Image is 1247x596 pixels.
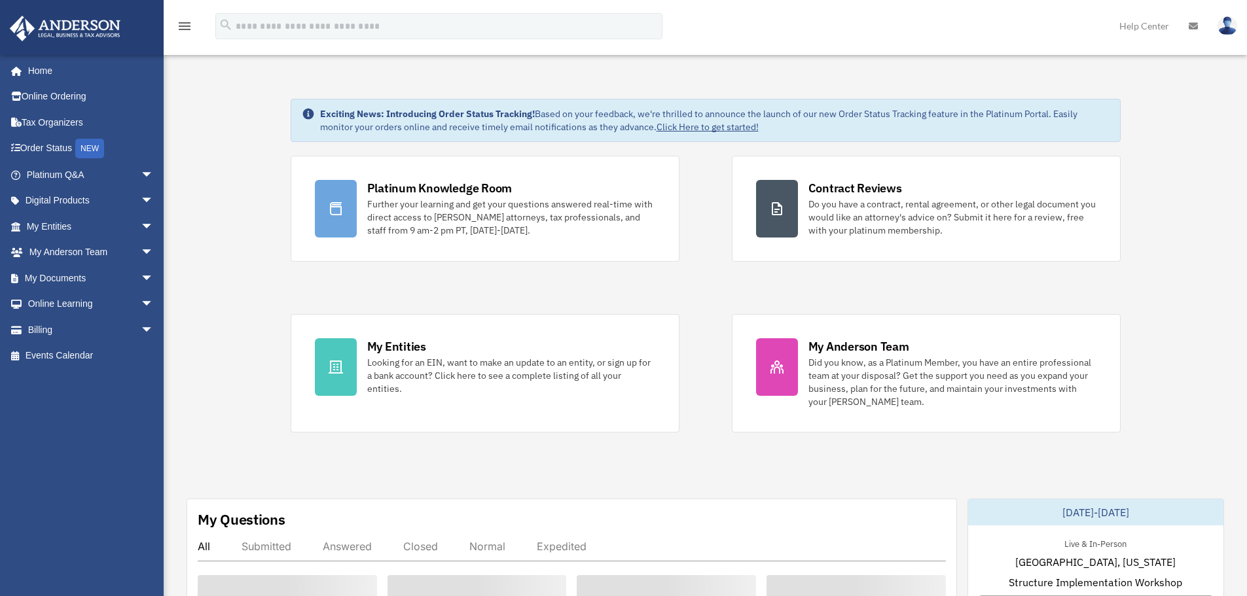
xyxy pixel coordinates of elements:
div: Looking for an EIN, want to make an update to an entity, or sign up for a bank account? Click her... [367,356,655,395]
a: Online Learningarrow_drop_down [9,291,173,317]
a: Billingarrow_drop_down [9,317,173,343]
div: Did you know, as a Platinum Member, you have an entire professional team at your disposal? Get th... [808,356,1096,408]
i: search [219,18,233,32]
div: Expedited [537,540,587,553]
a: Events Calendar [9,343,173,369]
div: Submitted [242,540,291,553]
span: arrow_drop_down [141,162,167,188]
a: My Anderson Teamarrow_drop_down [9,239,173,266]
a: My Entities Looking for an EIN, want to make an update to an entity, or sign up for a bank accoun... [291,314,679,432]
div: Based on your feedback, we're thrilled to announce the launch of our new Order Status Tracking fe... [320,107,1110,133]
span: arrow_drop_down [141,291,167,318]
span: arrow_drop_down [141,213,167,240]
i: menu [177,18,192,34]
strong: Exciting News: Introducing Order Status Tracking! [320,108,535,120]
a: My Entitiesarrow_drop_down [9,213,173,239]
a: Home [9,58,167,84]
div: [DATE]-[DATE] [968,499,1223,525]
span: arrow_drop_down [141,188,167,215]
div: My Entities [367,338,426,355]
span: arrow_drop_down [141,265,167,292]
div: My Anderson Team [808,338,909,355]
span: [GEOGRAPHIC_DATA], [US_STATE] [1015,554,1176,570]
span: arrow_drop_down [141,239,167,266]
a: My Anderson Team Did you know, as a Platinum Member, you have an entire professional team at your... [732,314,1121,432]
div: Platinum Knowledge Room [367,180,513,196]
a: menu [177,23,192,34]
a: Platinum Q&Aarrow_drop_down [9,162,173,188]
a: Order StatusNEW [9,135,173,162]
div: All [198,540,210,553]
a: Tax Organizers [9,109,173,135]
div: Do you have a contract, rental agreement, or other legal document you would like an attorney's ad... [808,198,1096,237]
a: Digital Productsarrow_drop_down [9,188,173,214]
div: Contract Reviews [808,180,902,196]
div: My Questions [198,510,285,529]
img: User Pic [1218,16,1237,35]
div: NEW [75,139,104,158]
div: Further your learning and get your questions answered real-time with direct access to [PERSON_NAM... [367,198,655,237]
a: Platinum Knowledge Room Further your learning and get your questions answered real-time with dire... [291,156,679,262]
div: Normal [469,540,505,553]
a: Contract Reviews Do you have a contract, rental agreement, or other legal document you would like... [732,156,1121,262]
div: Live & In-Person [1054,536,1137,550]
a: Click Here to get started! [657,121,759,133]
span: Structure Implementation Workshop [1009,574,1182,590]
a: Online Ordering [9,84,173,110]
img: Anderson Advisors Platinum Portal [6,16,124,41]
div: Closed [403,540,438,553]
span: arrow_drop_down [141,317,167,343]
a: My Documentsarrow_drop_down [9,265,173,291]
div: Answered [323,540,372,553]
